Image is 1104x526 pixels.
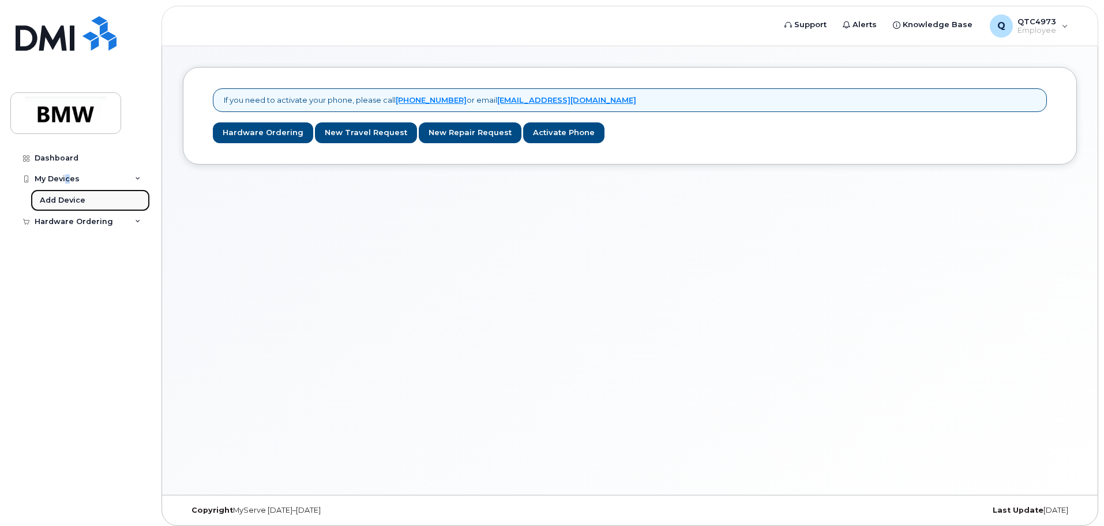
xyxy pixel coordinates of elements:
a: [PHONE_NUMBER] [396,95,467,105]
a: [EMAIL_ADDRESS][DOMAIN_NAME] [497,95,636,105]
strong: Copyright [191,506,233,514]
a: New Repair Request [419,122,521,144]
a: New Travel Request [315,122,417,144]
div: MyServe [DATE]–[DATE] [183,506,481,515]
p: If you need to activate your phone, please call or email [224,95,636,106]
a: Hardware Ordering [213,122,313,144]
strong: Last Update [993,506,1043,514]
div: [DATE] [779,506,1077,515]
iframe: Messenger Launcher [1054,476,1095,517]
a: Activate Phone [523,122,604,144]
